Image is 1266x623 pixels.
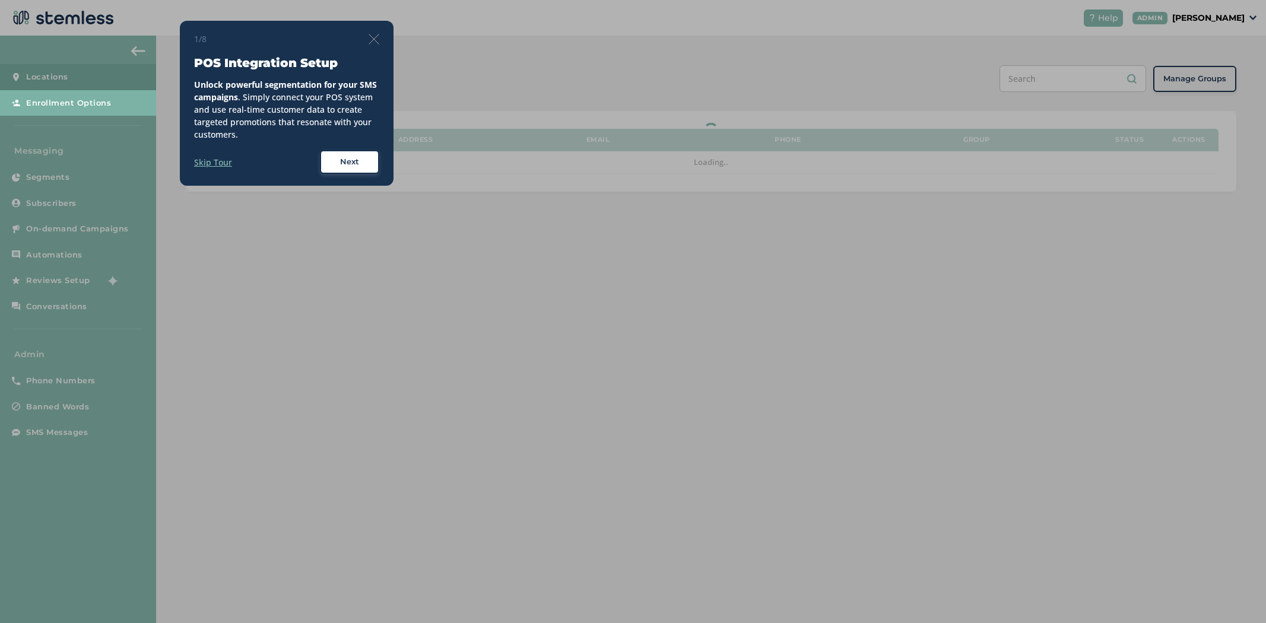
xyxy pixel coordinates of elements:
[26,97,111,109] span: Enrollment Options
[369,34,379,44] img: icon-close-thin-accent-606ae9a3.svg
[194,156,232,169] label: Skip Tour
[194,79,377,103] strong: Unlock powerful segmentation for your SMS campaigns
[194,78,379,141] div: . Simply connect your POS system and use real-time customer data to create targeted promotions th...
[194,55,379,71] h3: POS Integration Setup
[1207,566,1266,623] iframe: Chat Widget
[320,150,379,174] button: Next
[340,156,359,168] span: Next
[194,33,207,45] span: 1/8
